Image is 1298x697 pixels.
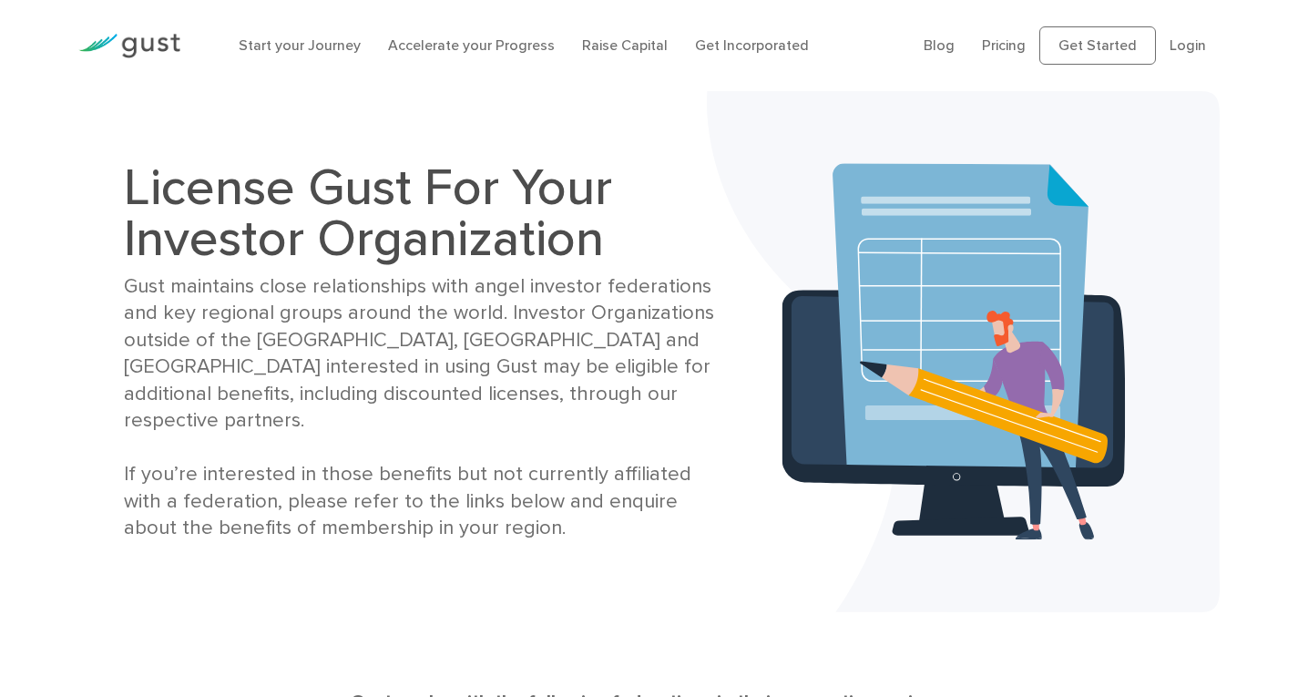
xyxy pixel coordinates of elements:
[1170,36,1206,54] a: Login
[582,36,668,54] a: Raise Capital
[982,36,1026,54] a: Pricing
[1039,26,1156,65] a: Get Started
[239,36,361,54] a: Start your Journey
[924,36,955,54] a: Blog
[388,36,555,54] a: Accelerate your Progress
[707,91,1220,612] img: Investors Banner Bg
[78,34,180,58] img: Gust Logo
[695,36,809,54] a: Get Incorporated
[124,273,725,542] div: Gust maintains close relationships with angel investor federations and key regional groups around...
[124,162,725,264] h1: License Gust For Your Investor Organization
